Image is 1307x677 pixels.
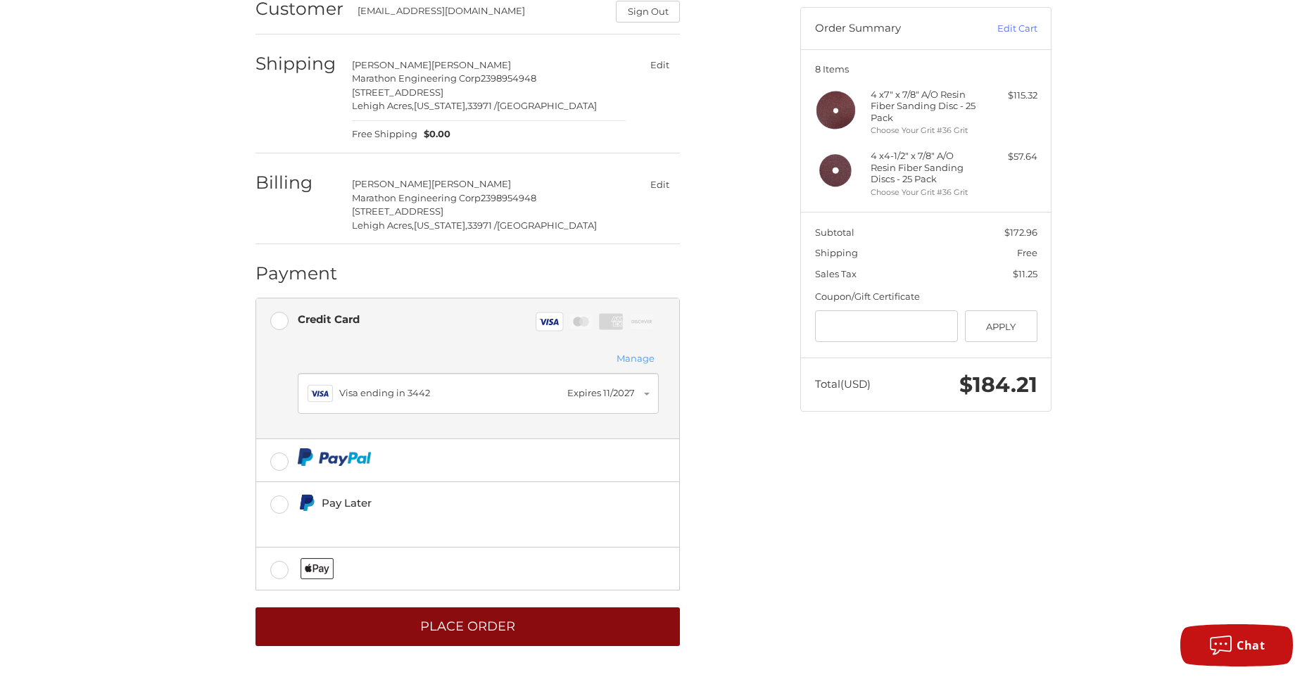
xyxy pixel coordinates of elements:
span: Marathon Engineering Corp [352,72,481,84]
a: Edit Cart [966,22,1037,36]
span: Lehigh Acres, [352,100,414,111]
h2: Payment [255,262,338,284]
button: Chat [1180,624,1293,666]
h2: Billing [255,172,338,194]
button: Visa ending in 3442Expires 11/2027 [298,373,659,414]
h3: 8 Items [815,63,1037,75]
span: Sales Tax [815,268,857,279]
h4: 4 x 4-1/2" x 7/8" A/O Resin Fiber Sanding Discs - 25 Pack [871,150,978,184]
img: Pay Later icon [298,494,315,512]
span: 33971 / [467,220,497,231]
button: Sign Out [616,1,680,23]
iframe: PayPal Message 1 [298,517,583,530]
input: Gift Certificate or Coupon Code [815,310,959,342]
span: 2398954948 [481,72,536,84]
div: Pay Later [322,491,583,514]
span: [US_STATE], [414,220,467,231]
img: PayPal icon [298,448,372,466]
span: [GEOGRAPHIC_DATA] [497,220,597,231]
button: Place Order [255,607,680,646]
span: Free Shipping [352,127,417,141]
span: [GEOGRAPHIC_DATA] [497,100,597,111]
span: [STREET_ADDRESS] [352,205,443,217]
span: Shipping [815,247,858,258]
div: $115.32 [982,89,1037,103]
span: Subtotal [815,227,854,238]
span: [PERSON_NAME] [431,178,511,189]
span: [PERSON_NAME] [352,178,431,189]
div: Coupon/Gift Certificate [815,290,1037,304]
span: [STREET_ADDRESS] [352,87,443,98]
h4: 4 x 7" x 7/8" A/O Resin Fiber Sanding Disc - 25 Pack [871,89,978,123]
span: $0.00 [417,127,451,141]
span: $184.21 [959,372,1037,398]
img: Applepay icon [301,558,334,579]
div: $57.64 [982,150,1037,164]
span: Lehigh Acres, [352,220,414,231]
div: Visa ending in 3442 [339,386,560,400]
span: 2398954948 [481,192,536,203]
div: Credit Card [298,308,360,331]
span: [US_STATE], [414,100,467,111]
span: Free [1017,247,1037,258]
span: $172.96 [1004,227,1037,238]
span: Total (USD) [815,377,871,391]
span: $11.25 [1013,268,1037,279]
button: Apply [965,310,1037,342]
li: Choose Your Grit #36 Grit [871,186,978,198]
button: Edit [639,55,680,75]
div: [EMAIL_ADDRESS][DOMAIN_NAME] [358,4,602,23]
button: Manage [612,351,659,367]
h3: Order Summary [815,22,966,36]
span: Marathon Engineering Corp [352,192,481,203]
span: 33971 / [467,100,497,111]
button: Edit [639,174,680,194]
h2: Shipping [255,53,338,75]
span: [PERSON_NAME] [431,59,511,70]
li: Choose Your Grit #36 Grit [871,125,978,137]
span: [PERSON_NAME] [352,59,431,70]
span: Chat [1237,638,1265,653]
div: Expires 11/2027 [567,386,635,400]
